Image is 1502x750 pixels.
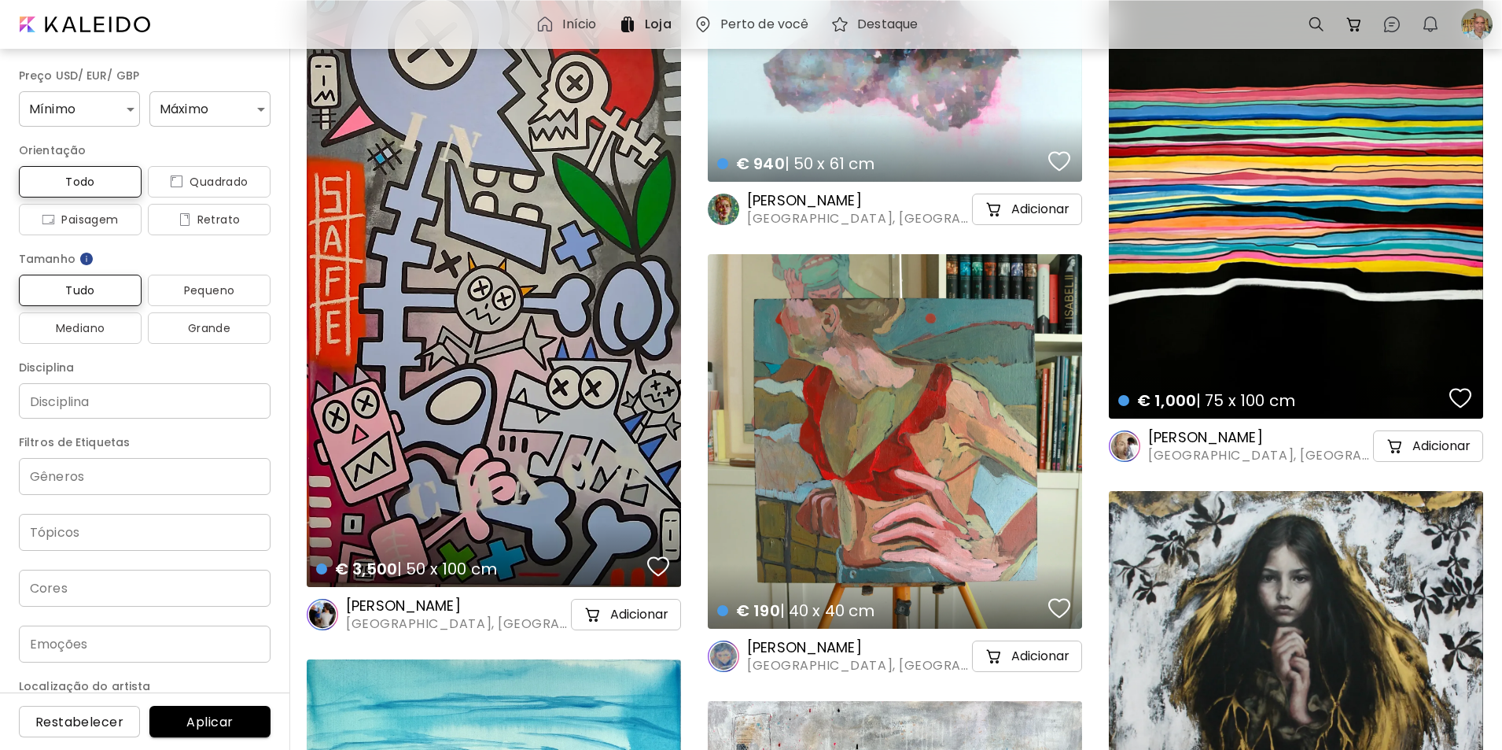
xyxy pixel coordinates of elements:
button: Restabelecer [19,706,140,737]
button: cart-iconAdicionar [1373,430,1483,462]
button: iconPaisagem [19,204,142,235]
a: [PERSON_NAME][GEOGRAPHIC_DATA], [GEOGRAPHIC_DATA]cart-iconAdicionar [1109,428,1483,464]
h6: [PERSON_NAME] [747,638,969,657]
button: favorites [1044,593,1074,624]
h6: Início [562,18,596,31]
h5: Adicionar [1011,648,1069,664]
h6: Preço USD/ EUR/ GBP [19,66,271,85]
h5: Adicionar [1412,438,1471,454]
button: cart-iconAdicionar [972,194,1082,225]
span: Restabelecer [31,714,127,730]
h4: | 40 x 40 cm [717,600,1044,621]
img: cart [1345,15,1364,34]
img: cart-icon [985,647,1003,666]
h6: Filtros de Etiquetas [19,433,271,452]
a: Início [536,15,602,34]
a: [PERSON_NAME][GEOGRAPHIC_DATA], [GEOGRAPHIC_DATA]cart-iconAdicionar [708,191,1082,227]
button: Todo [19,166,142,198]
h6: Orientação [19,141,271,160]
h6: [PERSON_NAME] [1148,428,1370,447]
img: cart-icon [583,605,602,624]
button: cart-iconAdicionar [571,599,681,630]
span: Grande [160,319,258,338]
span: [GEOGRAPHIC_DATA], [GEOGRAPHIC_DATA] [747,210,969,227]
a: [PERSON_NAME][GEOGRAPHIC_DATA], [GEOGRAPHIC_DATA]cart-iconAdicionar [708,638,1082,674]
span: [GEOGRAPHIC_DATA], [GEOGRAPHIC_DATA] [747,657,969,674]
span: € 1,000 [1137,390,1196,412]
span: Mediano [31,319,129,338]
img: info [79,251,94,267]
img: cart-icon [985,200,1003,219]
h4: | 50 x 61 cm [717,153,1044,174]
button: Pequeno [148,275,271,306]
span: € 190 [736,600,780,622]
button: iconRetrato [148,204,271,235]
h5: Adicionar [610,607,668,623]
h6: Disciplina [19,358,271,377]
a: Destaque [830,15,924,34]
img: cart-icon [1386,437,1404,456]
a: [PERSON_NAME][GEOGRAPHIC_DATA], [GEOGRAPHIC_DATA]cart-iconAdicionar [307,597,681,633]
button: Grande [148,312,271,344]
button: Tudo [19,275,142,306]
h6: [PERSON_NAME] [747,191,969,210]
h4: | 75 x 100 cm [1118,390,1445,411]
div: Mínimo [19,91,140,127]
span: € 3,500 [335,558,397,580]
span: Todo [31,172,129,191]
img: icon [42,213,55,226]
button: favorites [1445,382,1475,414]
button: bellIcon [1417,11,1444,38]
img: bellIcon [1421,15,1440,34]
a: Perto de você [694,15,815,34]
div: Máximo [149,91,271,127]
a: Loja [618,15,677,34]
span: Aplicar [162,714,258,730]
img: icon [179,213,191,226]
h6: Localização do artista [19,677,271,696]
h6: Destaque [857,18,918,31]
span: Paisagem [31,210,129,229]
a: € 190| 40 x 40 cmfavoriteshttps://cdn.kaleido.art/CDN/Artwork/169904/Primary/medium.webp?updated=... [708,254,1082,629]
button: iconQuadrado [148,166,271,198]
h6: Perto de você [720,18,809,31]
h6: Loja [645,18,671,31]
span: Tudo [31,281,129,300]
span: Retrato [160,210,258,229]
span: € 940 [736,153,785,175]
img: chatIcon [1382,15,1401,34]
h4: | 50 x 100 cm [316,559,642,579]
span: Pequeno [160,281,258,300]
button: Mediano [19,312,142,344]
h6: [PERSON_NAME] [346,597,568,615]
h6: Tamanho [19,249,271,268]
span: Quadrado [160,172,258,191]
img: icon [170,175,183,188]
button: Aplicar [149,706,271,737]
button: favorites [643,551,673,582]
h5: Adicionar [1011,201,1069,217]
span: [GEOGRAPHIC_DATA], [GEOGRAPHIC_DATA] [1148,447,1370,464]
button: favorites [1044,146,1074,177]
button: cart-iconAdicionar [972,641,1082,672]
span: [GEOGRAPHIC_DATA], [GEOGRAPHIC_DATA] [346,615,568,633]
